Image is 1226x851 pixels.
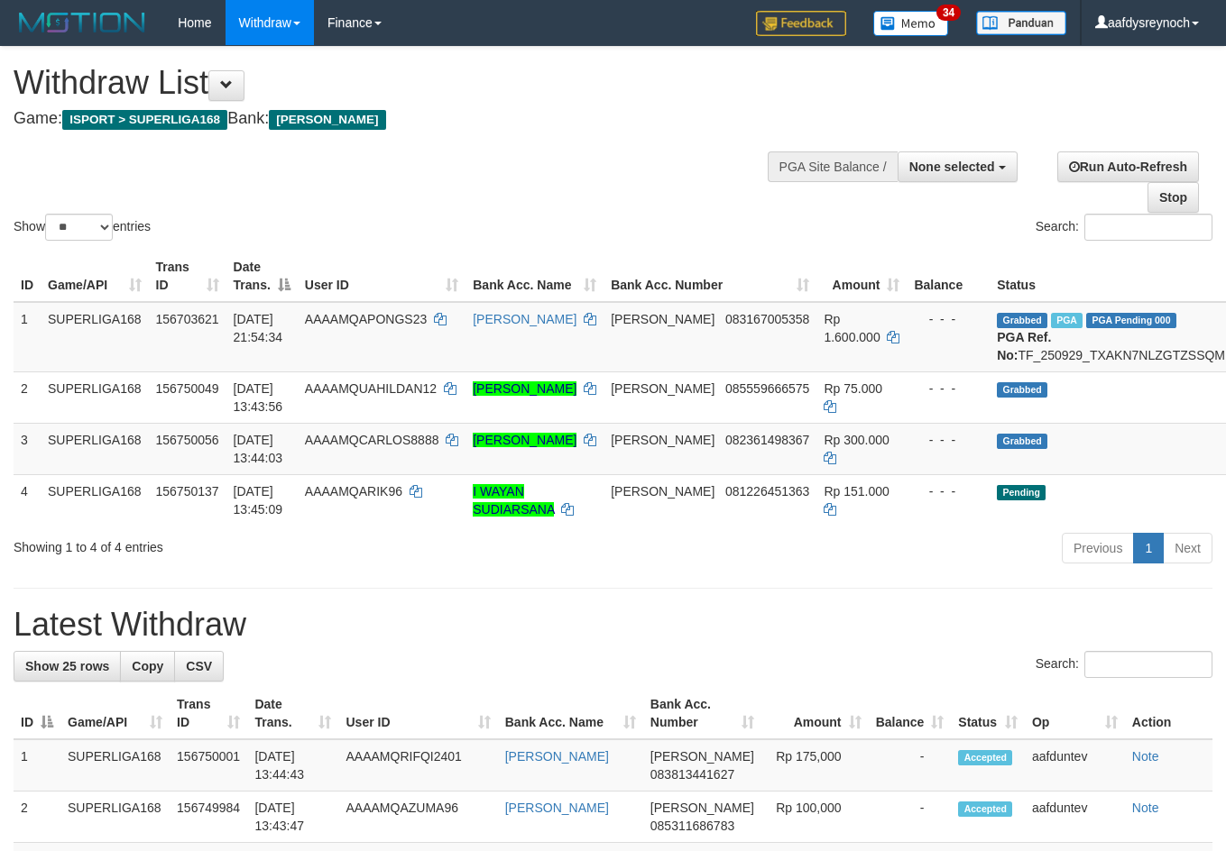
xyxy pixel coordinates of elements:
td: SUPERLIGA168 [41,302,149,372]
td: SUPERLIGA168 [60,739,170,792]
span: Show 25 rows [25,659,109,673]
th: ID [14,251,41,302]
span: AAAAMQCARLOS8888 [305,433,439,447]
td: aafduntev [1025,739,1125,792]
th: Action [1125,688,1212,739]
span: Copy 083167005358 to clipboard [725,312,809,326]
a: [PERSON_NAME] [473,433,576,447]
span: None selected [909,160,995,174]
img: Feedback.jpg [756,11,846,36]
span: [PERSON_NAME] [650,749,754,764]
div: Showing 1 to 4 of 4 entries [14,531,497,556]
span: [PERSON_NAME] [611,381,714,396]
td: - [869,792,952,843]
td: [DATE] 13:44:43 [247,739,338,792]
th: Trans ID: activate to sort column ascending [170,688,247,739]
td: SUPERLIGA168 [41,474,149,526]
td: SUPERLIGA168 [41,371,149,423]
h4: Game: Bank: [14,110,799,128]
span: Pending [997,485,1046,500]
a: I WAYAN SUDIARSANA [473,484,554,517]
span: CSV [186,659,212,673]
div: - - - [914,482,982,500]
img: Button%20Memo.svg [873,11,949,36]
div: - - - [914,380,982,398]
span: [PERSON_NAME] [269,110,385,130]
a: Note [1132,749,1159,764]
span: Rp 1.600.000 [824,312,880,344]
th: Amount: activate to sort column ascending [816,251,907,302]
th: Trans ID: activate to sort column ascending [149,251,226,302]
label: Search: [1036,214,1212,241]
span: [DATE] 21:54:34 [234,312,283,344]
th: Bank Acc. Name: activate to sort column ascending [498,688,643,739]
span: Rp 75.000 [824,381,882,396]
td: AAAAMQRIFQI2401 [338,739,497,792]
span: 156703621 [156,312,219,326]
span: Copy 085559666575 to clipboard [725,381,809,396]
span: Copy 085311686783 to clipboard [650,819,734,833]
span: Grabbed [997,313,1047,328]
th: Date Trans.: activate to sort column ascending [247,688,338,739]
span: [DATE] 13:43:56 [234,381,283,414]
td: aafduntev [1025,792,1125,843]
button: None selected [898,151,1018,182]
span: Rp 300.000 [824,433,889,447]
b: PGA Ref. No: [997,330,1051,362]
a: CSV [174,651,224,682]
a: [PERSON_NAME] [473,381,576,396]
th: Bank Acc. Number: activate to sort column ascending [643,688,761,739]
th: Date Trans.: activate to sort column descending [226,251,298,302]
label: Show entries [14,214,151,241]
span: Grabbed [997,382,1047,398]
th: Status: activate to sort column ascending [951,688,1025,739]
th: User ID: activate to sort column ascending [298,251,466,302]
td: 156749984 [170,792,247,843]
td: 156750001 [170,739,247,792]
span: Marked by aafchhiseyha [1051,313,1083,328]
span: [PERSON_NAME] [650,801,754,815]
select: Showentries [45,214,113,241]
a: Copy [120,651,175,682]
td: AAAAMQAZUMA96 [338,792,497,843]
td: Rp 175,000 [761,739,869,792]
span: Copy 082361498367 to clipboard [725,433,809,447]
span: Copy 083813441627 to clipboard [650,767,734,782]
td: SUPERLIGA168 [41,423,149,474]
span: AAAAMQARIK96 [305,484,402,499]
a: Show 25 rows [14,651,121,682]
a: [PERSON_NAME] [505,749,609,764]
h1: Latest Withdraw [14,607,1212,643]
td: [DATE] 13:43:47 [247,792,338,843]
td: 4 [14,474,41,526]
th: Game/API: activate to sort column ascending [41,251,149,302]
th: ID: activate to sort column descending [14,688,60,739]
h1: Withdraw List [14,65,799,101]
td: 1 [14,302,41,372]
span: Accepted [958,750,1012,765]
span: AAAAMQAPONGS23 [305,312,427,326]
th: Amount: activate to sort column ascending [761,688,869,739]
a: 1 [1133,533,1164,563]
span: 34 [936,5,961,21]
span: Copy 081226451363 to clipboard [725,484,809,499]
span: [PERSON_NAME] [611,484,714,499]
span: [PERSON_NAME] [611,433,714,447]
span: 156750137 [156,484,219,499]
span: Grabbed [997,434,1047,449]
span: [DATE] 13:44:03 [234,433,283,465]
div: PGA Site Balance / [768,151,898,182]
input: Search: [1084,214,1212,241]
label: Search: [1036,651,1212,678]
span: [DATE] 13:45:09 [234,484,283,517]
th: Op: activate to sort column ascending [1025,688,1125,739]
span: 156750056 [156,433,219,447]
div: - - - [914,310,982,328]
a: Next [1163,533,1212,563]
div: - - - [914,431,982,449]
span: Copy [132,659,163,673]
span: Accepted [958,801,1012,817]
td: 1 [14,739,60,792]
a: Note [1132,801,1159,815]
th: User ID: activate to sort column ascending [338,688,497,739]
